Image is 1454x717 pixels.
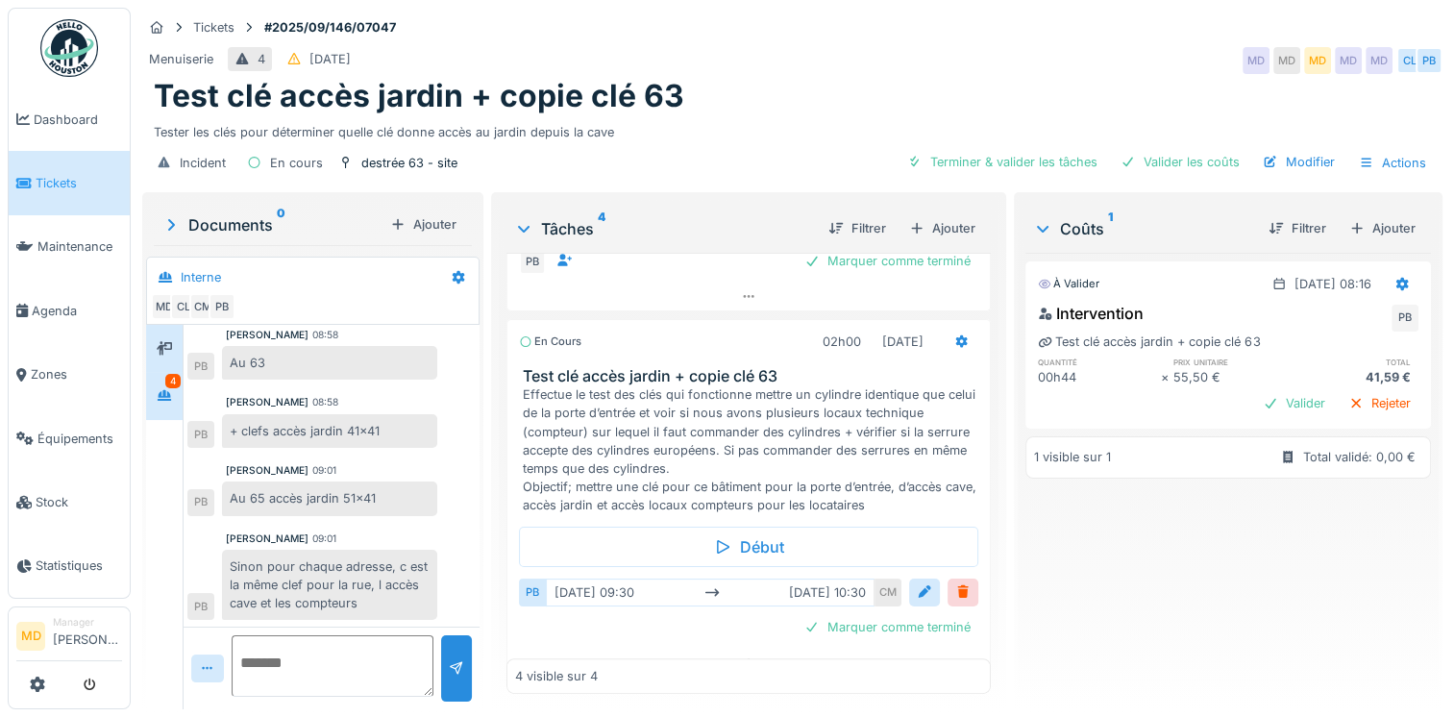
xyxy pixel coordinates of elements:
[797,614,978,640] div: Marquer comme terminé
[1261,215,1334,241] div: Filtrer
[151,293,178,320] div: MD
[37,237,122,256] span: Maintenance
[312,463,336,478] div: 09:01
[34,111,122,129] span: Dashboard
[523,367,982,385] h3: Test clé accès jardin + copie clé 63
[222,346,437,380] div: Au 63
[149,50,213,68] div: Menuiserie
[821,215,894,241] div: Filtrer
[9,87,130,151] a: Dashboard
[1161,368,1173,386] div: ×
[1038,356,1161,368] h6: quantité
[1108,217,1113,240] sup: 1
[222,550,437,621] div: Sinon pour chaque adresse, c est la même clef pour la rue, l accès cave et les compteurs
[519,527,978,567] div: Début
[1033,217,1253,240] div: Coûts
[1173,356,1296,368] h6: prix unitaire
[53,615,122,630] div: Manager
[36,493,122,511] span: Stock
[1273,47,1300,74] div: MD
[514,217,813,240] div: Tâches
[312,395,338,409] div: 08:58
[226,532,308,546] div: [PERSON_NAME]
[1335,47,1362,74] div: MD
[226,395,308,409] div: [PERSON_NAME]
[1038,276,1099,292] div: À valider
[1416,47,1442,74] div: PB
[180,154,226,172] div: Incident
[36,174,122,192] span: Tickets
[519,579,546,606] div: PB
[16,622,45,651] li: MD
[9,279,130,342] a: Agenda
[875,579,901,606] div: CM
[189,293,216,320] div: CM
[187,353,214,380] div: PB
[900,149,1105,175] div: Terminer & valider les tâches
[797,248,978,274] div: Marquer comme terminé
[901,215,983,241] div: Ajouter
[1294,275,1371,293] div: [DATE] 08:16
[1341,390,1418,416] div: Rejeter
[1366,47,1392,74] div: MD
[277,213,285,236] sup: 0
[519,248,546,275] div: PB
[882,333,924,351] div: [DATE]
[1038,302,1144,325] div: Intervention
[187,421,214,448] div: PB
[36,556,122,575] span: Statistiques
[1038,333,1260,351] div: Test clé accès jardin + copie clé 63
[31,365,122,383] span: Zones
[222,482,437,515] div: Au 65 accès jardin 51x41
[161,213,382,236] div: Documents
[1342,215,1423,241] div: Ajouter
[193,18,234,37] div: Tickets
[823,333,861,351] div: 02h00
[9,151,130,214] a: Tickets
[154,78,684,114] h1: Test clé accès jardin + copie clé 63
[257,18,404,37] strong: #2025/09/146/07047
[40,19,98,77] img: Badge_color-CXgf-gQk.svg
[1173,368,1296,386] div: 55,50 €
[258,50,265,68] div: 4
[37,430,122,448] span: Équipements
[1304,47,1331,74] div: MD
[1113,149,1247,175] div: Valider les coûts
[523,385,982,514] div: Effectue le test des clés qui fonctionne mettre un cylindre identique que celui de la porte d’ent...
[519,334,581,350] div: En cours
[32,302,122,320] span: Agenda
[1303,448,1416,466] div: Total validé: 0,00 €
[309,50,351,68] div: [DATE]
[598,217,605,240] sup: 4
[515,667,598,685] div: 4 visible sur 4
[312,532,336,546] div: 09:01
[226,328,308,342] div: [PERSON_NAME]
[1295,356,1418,368] h6: total
[1255,149,1343,175] div: Modifier
[9,407,130,470] a: Équipements
[1295,368,1418,386] div: 41,59 €
[53,615,122,656] li: [PERSON_NAME]
[1038,368,1161,386] div: 00h44
[1255,390,1333,416] div: Valider
[9,215,130,279] a: Maintenance
[165,374,181,388] div: 4
[361,154,457,172] div: destrée 63 - site
[1350,149,1435,177] div: Actions
[154,115,1431,141] div: Tester les clés pour déterminer quelle clé donne accès au jardin depuis la cave
[9,470,130,533] a: Stock
[209,293,235,320] div: PB
[312,328,338,342] div: 08:58
[170,293,197,320] div: CL
[9,534,130,598] a: Statistiques
[187,593,214,620] div: PB
[187,489,214,516] div: PB
[9,343,130,407] a: Zones
[546,579,875,606] div: [DATE] 09:30 [DATE] 10:30
[226,463,308,478] div: [PERSON_NAME]
[382,211,464,237] div: Ajouter
[1034,448,1111,466] div: 1 visible sur 1
[1392,305,1418,332] div: PB
[16,615,122,661] a: MD Manager[PERSON_NAME]
[1243,47,1269,74] div: MD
